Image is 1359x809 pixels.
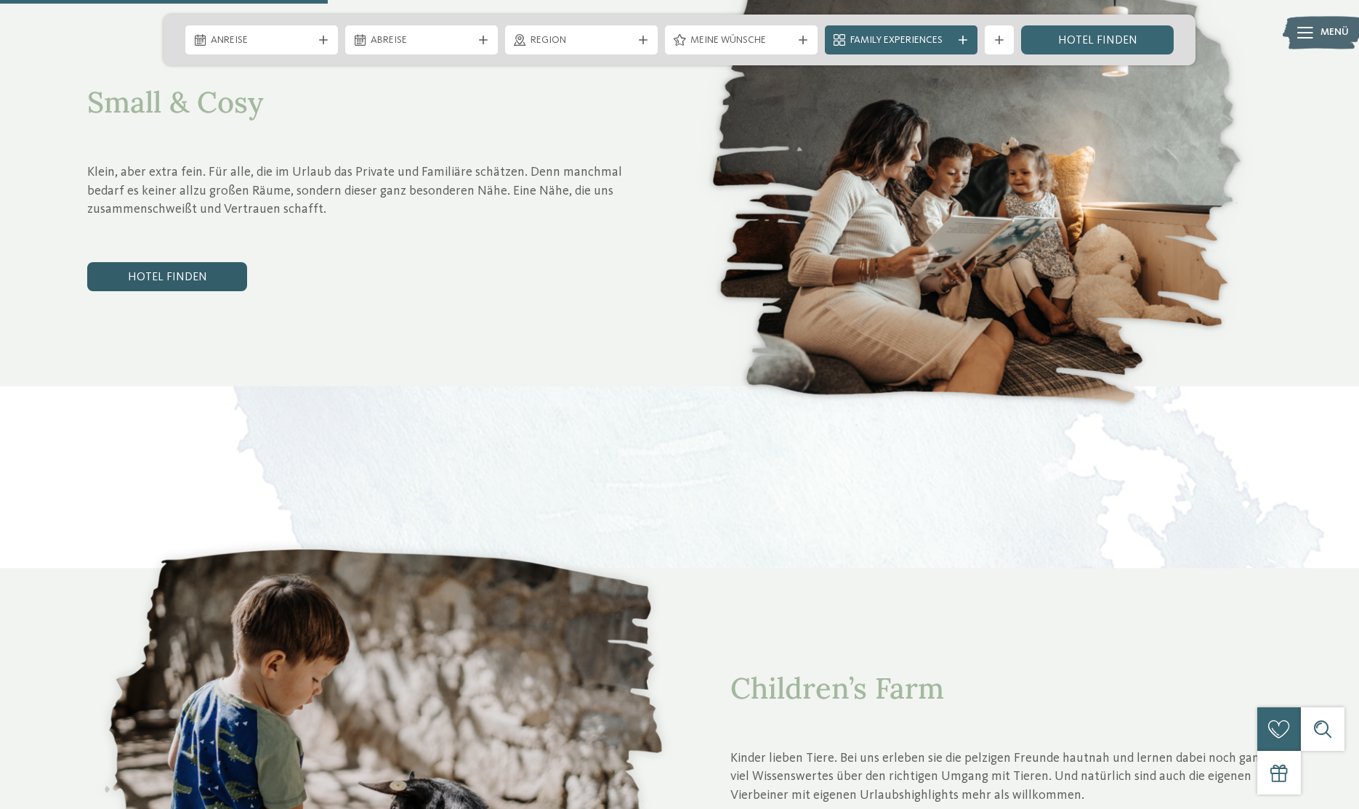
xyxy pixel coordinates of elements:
[87,163,629,219] p: Klein, aber extra fein. Für alle, die im Urlaub das Private und Familiäre schätzen. Denn manchmal...
[371,33,472,48] span: Abreise
[850,33,952,48] span: Family Experiences
[730,749,1272,805] p: Kinder lieben Tiere. Bei uns erleben sie die pelzigen Freunde hautnah und lernen dabei noch ganz ...
[1021,25,1174,54] a: Hotel finden
[690,33,792,48] span: Meine Wünsche
[730,670,944,707] span: Children’s Farm
[211,33,312,48] span: Anreise
[531,33,632,48] span: Region
[87,84,263,121] span: Small & Cosy
[87,262,247,291] a: Hotel finden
